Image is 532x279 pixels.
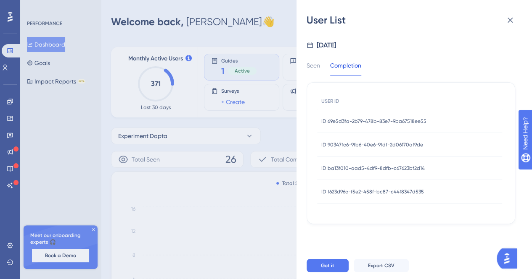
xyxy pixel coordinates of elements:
[368,262,394,269] span: Export CSV
[321,141,423,148] span: ID 90347fc6-9fb6-40e6-9fdf-2d06170af9de
[307,60,320,76] div: Seen
[330,60,361,76] div: Completion
[354,259,409,272] button: Export CSV
[20,2,53,12] span: Need Help?
[321,165,425,172] span: ID ba13f010-aad5-4df9-8dfb-c67623bf2d14
[321,118,426,125] span: ID 69e5d3fa-2b79-478b-83e7-9ba67518ee55
[321,262,334,269] span: Got it
[317,40,336,50] div: [DATE]
[497,246,522,271] iframe: UserGuiding AI Assistant Launcher
[307,259,349,272] button: Got it
[321,98,339,104] span: USER ID
[307,13,522,27] div: User List
[321,188,424,195] span: ID f623d96c-f5e2-458f-bc87-c44f8347d535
